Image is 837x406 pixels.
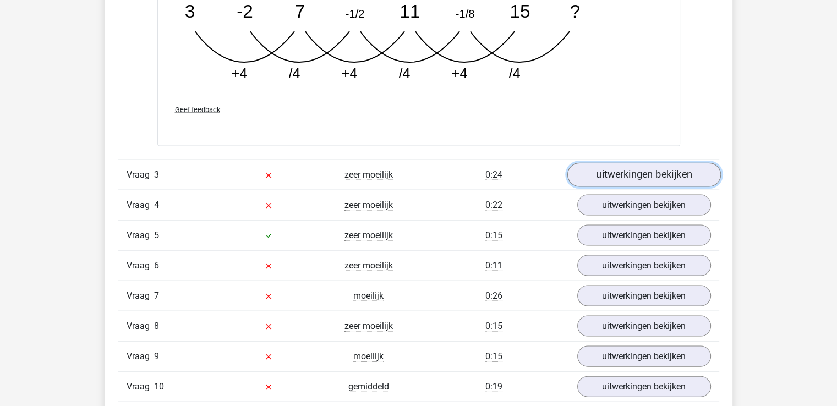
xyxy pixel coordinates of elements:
[353,290,384,301] span: moeilijk
[127,289,154,303] span: Vraag
[231,65,247,81] tspan: +4
[353,351,384,362] span: moeilijk
[485,381,502,392] span: 0:19
[485,260,502,271] span: 0:11
[127,229,154,242] span: Vraag
[175,106,220,114] span: Geef feedback
[485,321,502,332] span: 0:15
[485,169,502,180] span: 0:24
[570,1,580,21] tspan: ?
[154,169,159,180] span: 3
[485,200,502,211] span: 0:22
[577,255,711,276] a: uitwerkingen bekijken
[237,1,253,21] tspan: -2
[154,260,159,271] span: 6
[341,65,357,81] tspan: +4
[485,230,502,241] span: 0:15
[184,1,195,21] tspan: 3
[577,316,711,337] a: uitwerkingen bekijken
[127,168,154,182] span: Vraag
[577,346,711,367] a: uitwerkingen bekijken
[400,1,420,21] tspan: 11
[455,8,474,20] tspan: -1/8
[567,163,720,187] a: uitwerkingen bekijken
[348,381,389,392] span: gemiddeld
[344,321,393,332] span: zeer moeilijk
[345,8,364,20] tspan: -1/2
[294,1,305,21] tspan: 7
[127,259,154,272] span: Vraag
[510,1,530,21] tspan: 15
[154,230,159,240] span: 5
[127,350,154,363] span: Vraag
[451,65,467,81] tspan: +4
[154,381,164,392] span: 10
[577,286,711,306] a: uitwerkingen bekijken
[154,290,159,301] span: 7
[127,380,154,393] span: Vraag
[344,169,393,180] span: zeer moeilijk
[344,230,393,241] span: zeer moeilijk
[288,65,300,81] tspan: /4
[127,199,154,212] span: Vraag
[577,225,711,246] a: uitwerkingen bekijken
[577,376,711,397] a: uitwerkingen bekijken
[344,200,393,211] span: zeer moeilijk
[154,200,159,210] span: 4
[127,320,154,333] span: Vraag
[344,260,393,271] span: zeer moeilijk
[154,351,159,361] span: 9
[485,351,502,362] span: 0:15
[577,195,711,216] a: uitwerkingen bekijken
[398,65,410,81] tspan: /4
[508,65,520,81] tspan: /4
[154,321,159,331] span: 8
[485,290,502,301] span: 0:26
